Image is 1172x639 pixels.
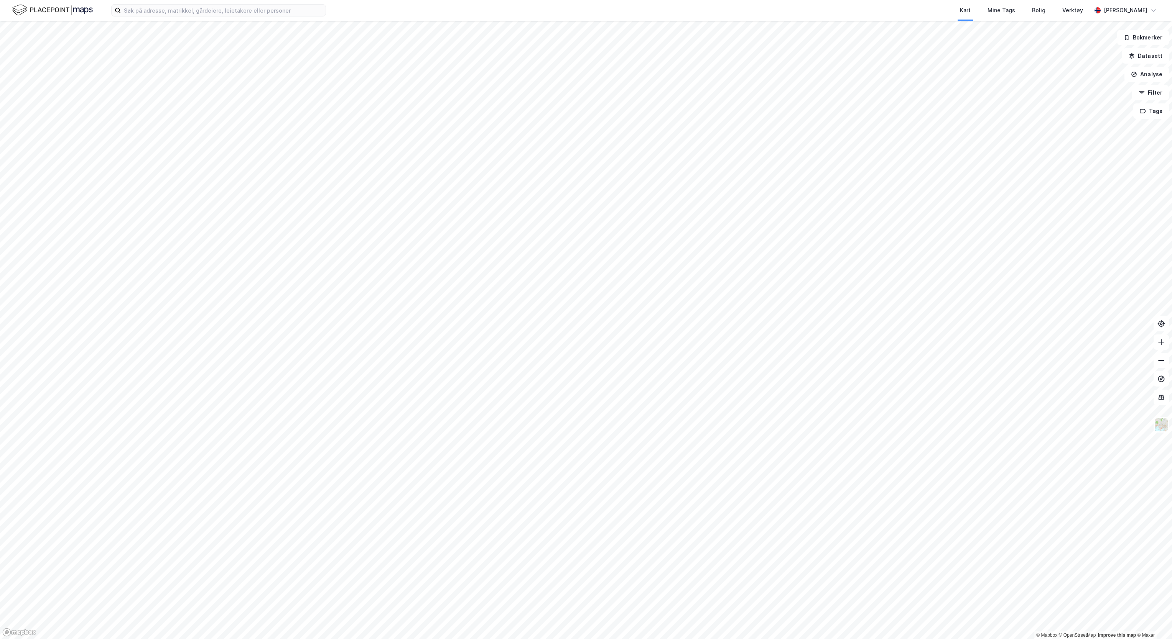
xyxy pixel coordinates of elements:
[1133,103,1169,119] button: Tags
[1062,6,1083,15] div: Verktøy
[1134,602,1172,639] iframe: Chat Widget
[1154,418,1169,432] img: Z
[1104,6,1147,15] div: [PERSON_NAME]
[1059,632,1096,638] a: OpenStreetMap
[1117,30,1169,45] button: Bokmerker
[960,6,971,15] div: Kart
[1032,6,1045,15] div: Bolig
[1098,632,1136,638] a: Improve this map
[988,6,1015,15] div: Mine Tags
[12,3,93,17] img: logo.f888ab2527a4732fd821a326f86c7f29.svg
[1122,48,1169,64] button: Datasett
[1124,67,1169,82] button: Analyse
[1132,85,1169,100] button: Filter
[1036,632,1057,638] a: Mapbox
[2,628,36,637] a: Mapbox homepage
[1134,602,1172,639] div: Kontrollprogram for chat
[121,5,326,16] input: Søk på adresse, matrikkel, gårdeiere, leietakere eller personer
